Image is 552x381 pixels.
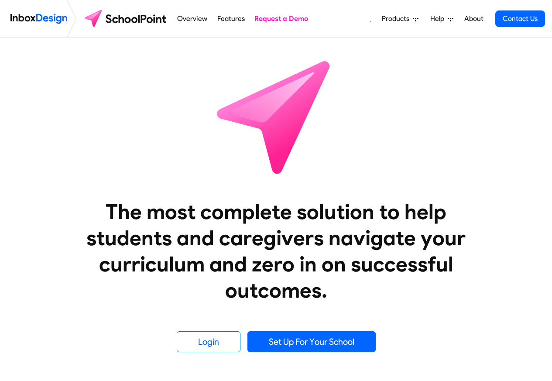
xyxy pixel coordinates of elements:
[382,14,413,24] span: Products
[462,10,486,27] a: About
[247,331,376,352] a: Set Up For Your School
[495,10,545,27] a: Contact Us
[427,10,457,27] a: Help
[177,331,240,352] a: Login
[252,10,311,27] a: Request a Demo
[378,10,422,27] a: Products
[215,10,247,27] a: Features
[69,199,483,303] heading: The most complete solution to help students and caregivers navigate your curriculum and zero in o...
[80,8,172,29] img: schoolpoint logo
[430,14,448,24] span: Help
[175,10,210,27] a: Overview
[198,38,355,195] img: icon_schoolpoint.svg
